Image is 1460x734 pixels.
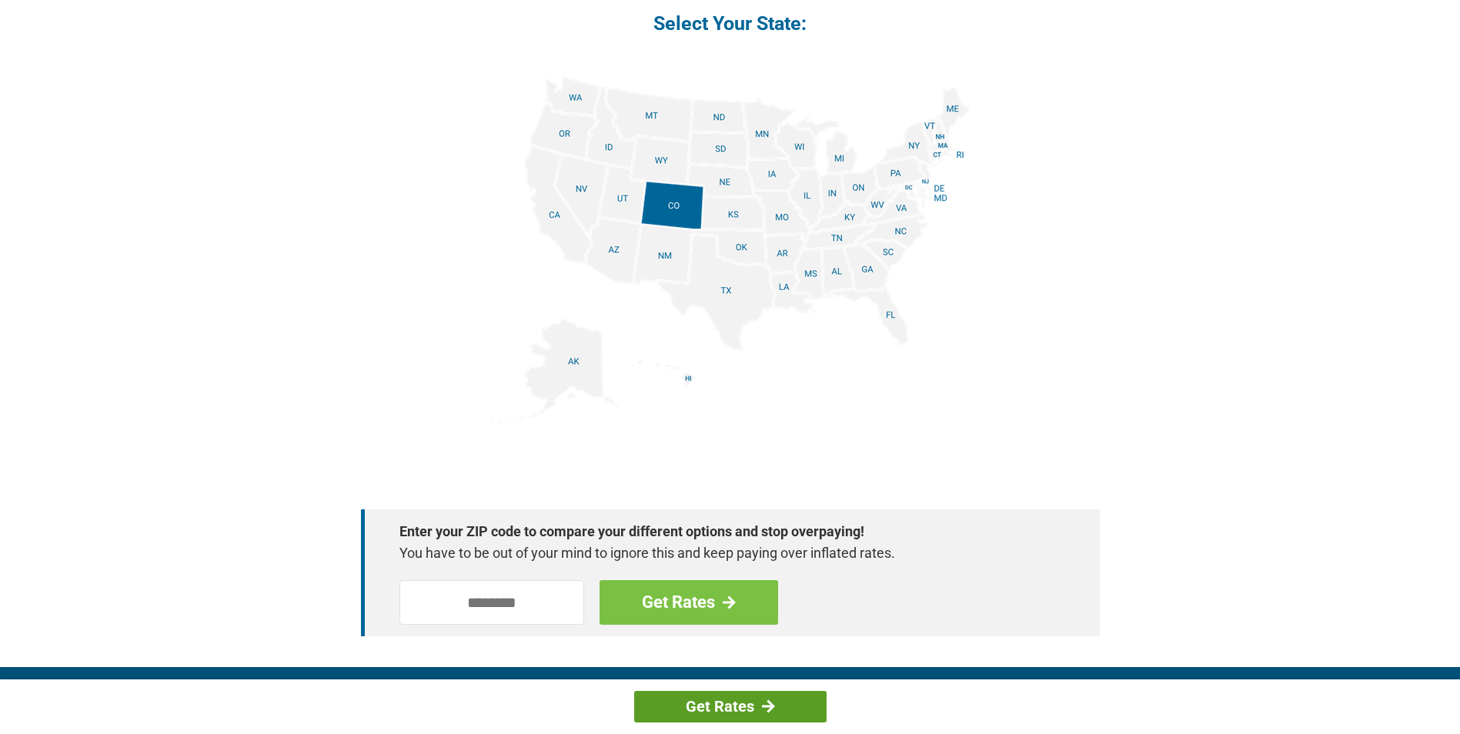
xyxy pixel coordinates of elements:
a: Get Rates [634,691,827,722]
h4: Select Your State: [361,11,1100,36]
p: You have to be out of your mind to ignore this and keep paying over inflated rates. [399,542,1046,564]
img: states [490,76,971,423]
a: Get Rates [600,580,778,625]
strong: Enter your ZIP code to compare your different options and stop overpaying! [399,521,1046,542]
